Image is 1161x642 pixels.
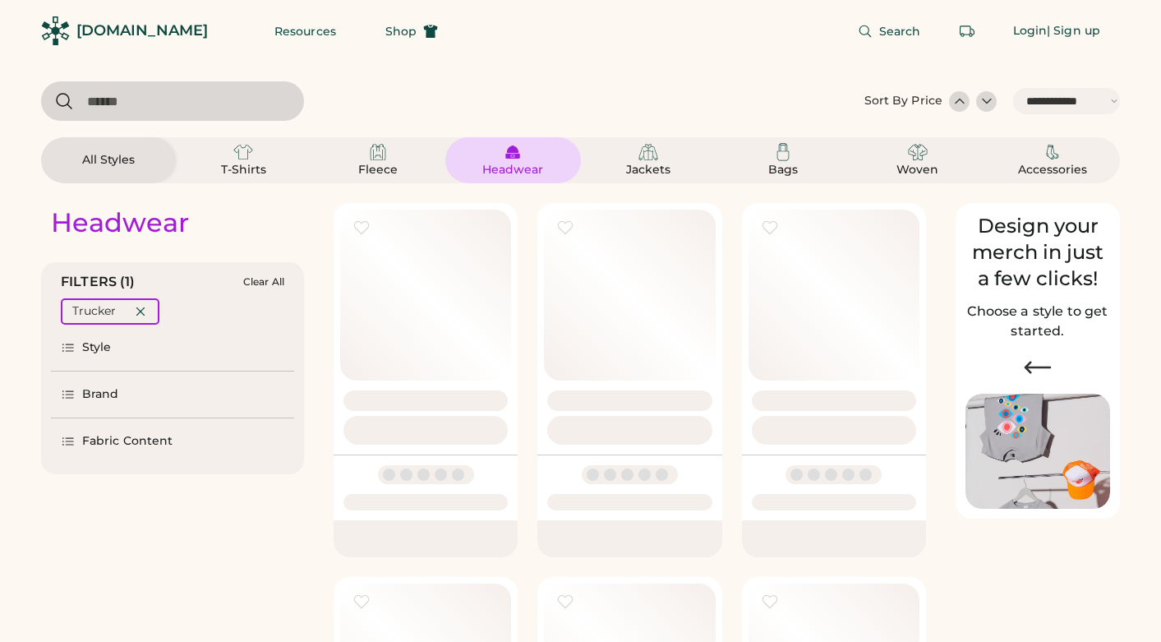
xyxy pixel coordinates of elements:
span: Shop [385,25,417,37]
div: Headwear [476,162,550,178]
img: Image of Lisa Congdon Eye Print on T-Shirt and Hat [965,394,1110,510]
div: Fabric Content [82,433,173,450]
img: T-Shirts Icon [233,142,253,162]
img: Bags Icon [773,142,793,162]
img: Accessories Icon [1043,142,1062,162]
div: Bags [746,162,820,178]
div: Brand [82,386,119,403]
img: Fleece Icon [368,142,388,162]
div: Clear All [243,276,284,288]
img: Jackets Icon [638,142,658,162]
div: Trucker [72,303,116,320]
div: FILTERS (1) [61,272,136,292]
div: Fleece [341,162,415,178]
button: Shop [366,15,458,48]
div: Design your merch in just a few clicks! [965,213,1110,292]
button: Search [838,15,941,48]
h2: Choose a style to get started. [965,302,1110,341]
div: Headwear [51,206,189,239]
button: Resources [255,15,356,48]
div: Style [82,339,112,356]
div: All Styles [71,152,145,169]
div: T-Shirts [206,162,280,178]
div: Accessories [1016,162,1090,178]
div: [DOMAIN_NAME] [76,21,208,41]
img: Woven Icon [908,142,928,162]
div: Sort By Price [864,93,942,109]
div: | Sign up [1047,23,1100,39]
div: Jackets [611,162,685,178]
img: Headwear Icon [503,142,523,162]
button: Retrieve an order [951,15,984,48]
img: Rendered Logo - Screens [41,16,70,45]
div: Woven [881,162,955,178]
span: Search [879,25,921,37]
div: Login [1013,23,1048,39]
